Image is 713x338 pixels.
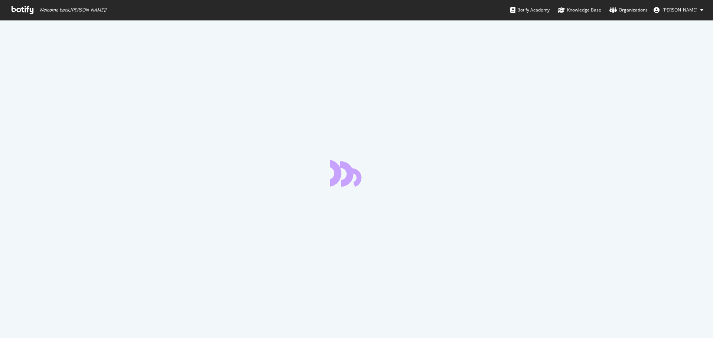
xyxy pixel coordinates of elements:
[39,7,106,13] span: Welcome back, [PERSON_NAME] !
[648,4,709,16] button: [PERSON_NAME]
[609,6,648,14] div: Organizations
[330,160,383,187] div: animation
[510,6,550,14] div: Botify Academy
[662,7,697,13] span: Emma Moletto
[558,6,601,14] div: Knowledge Base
